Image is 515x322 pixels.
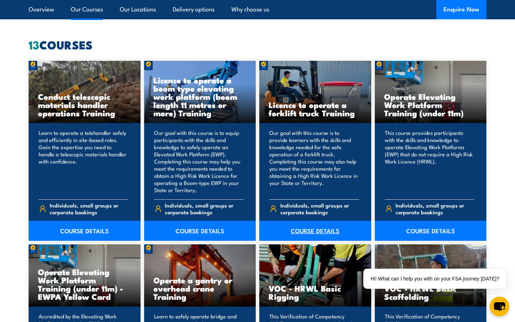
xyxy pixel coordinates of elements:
[385,129,475,194] p: This course provides participants with the skills and knowledge to operate Elevating Work Platfor...
[153,276,247,301] h3: Operate a gantry or overhead crane Training
[490,297,509,316] button: chat-button
[280,202,359,215] span: Individuals, small groups or corporate bookings
[153,76,247,117] h3: Licence to operate a boom type elevating work platform (boom length 11 metres or more) Training
[38,268,131,301] h3: Operate Elevating Work Platform Training (under 11m) - EWPA Yellow Card
[144,221,256,241] a: COURSE DETAILS
[363,269,506,289] div: Hi! What can I help you with on your FSA journey [DATE]?
[165,202,244,215] span: Individuals, small groups or corporate bookings
[269,284,362,301] h3: VOC - HRWL Basic Rigging
[29,39,486,49] h2: COURSES
[50,202,128,215] span: Individuals, small groups or corporate bookings
[375,221,487,241] a: COURSE DETAILS
[38,92,131,117] h3: Conduct telescopic materials handler operations Training
[396,202,474,215] span: Individuals, small groups or corporate bookings
[384,92,477,117] h3: Operate Elevating Work Platform Training (under 11m)
[39,129,128,194] p: Learn to operate a telehandler safely and efficiently in site-based roles. Gain the expertise you...
[269,101,362,117] h3: Licence to operate a forklift truck Training
[269,129,359,194] p: Our goal with this course is to provide learners with the skills and knowledge needed for the saf...
[29,221,141,241] a: COURSE DETAILS
[29,35,39,53] strong: 13
[154,129,244,194] p: Our goal with this course is to equip participants with the skills and knowledge to safely operat...
[384,284,477,301] h3: VOC - HRWL Basic Scaffolding
[259,221,371,241] a: COURSE DETAILS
